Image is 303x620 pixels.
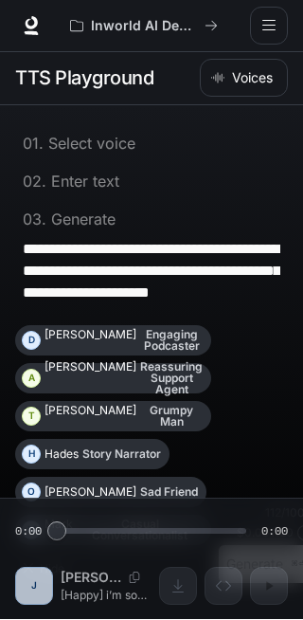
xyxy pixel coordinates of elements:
button: O[PERSON_NAME]Sad Friend [15,478,206,508]
button: Voices [200,60,288,98]
h1: TTS Playground [15,60,153,98]
p: Inworld AI Demos [91,19,197,35]
p: $ 0.001120 [237,525,294,541]
button: A[PERSON_NAME]Reassuring Support Agent [15,364,211,394]
p: 0 3 . [23,212,46,228]
p: Hades [45,449,79,461]
p: [PERSON_NAME] [45,362,136,374]
button: MMarkCasual Conversationalist [15,516,211,546]
p: 0 1 . [23,137,44,152]
p: [PERSON_NAME] [45,330,136,341]
button: Hide [15,554,76,584]
button: T[PERSON_NAME]Grumpy Man [15,402,211,432]
div: A [23,364,40,394]
button: open drawer [250,8,288,46]
p: Reassuring Support Agent [140,362,203,396]
button: HHadesStory Narrator [15,440,169,470]
p: 0 2 . [23,174,46,190]
p: Enter text [46,174,119,190]
p: Casual Conversationalist [77,520,203,542]
p: Select voice [44,137,135,152]
button: D[PERSON_NAME]Engaging Podcaster [15,326,211,356]
p: Generate [46,212,116,228]
div: H [23,440,40,470]
p: [PERSON_NAME] [45,487,136,499]
div: T [23,402,40,432]
p: Mark [45,520,73,531]
p: Engaging Podcaster [140,330,203,353]
p: Grumpy Man [140,406,203,429]
p: [PERSON_NAME] [45,406,136,417]
p: Sad Friend [140,487,198,499]
div: O [23,478,40,508]
p: Story Narrator [82,449,161,461]
div: D [23,326,40,356]
div: M [23,516,40,546]
button: All workspaces [62,8,226,46]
